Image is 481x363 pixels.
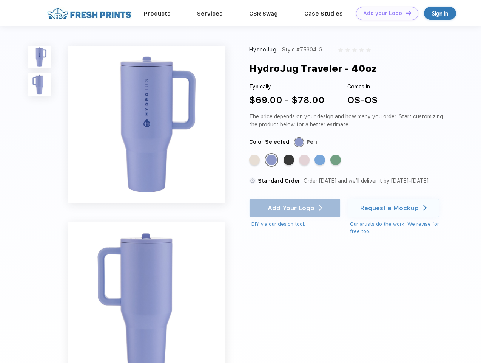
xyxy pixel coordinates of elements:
div: Riptide [314,155,325,165]
div: Black [284,155,294,165]
div: HydroJug Traveler - 40oz [249,61,377,76]
img: white arrow [423,205,427,211]
div: Peri [307,138,317,146]
span: Standard Order: [258,178,302,184]
img: standard order [249,177,256,184]
img: func=resize&h=100 [28,46,51,68]
img: gray_star.svg [338,48,343,52]
div: Our artists do the work! We revise for free too. [350,220,446,235]
div: Request a Mockup [360,204,419,212]
div: Typically [249,83,325,91]
div: Peri [266,155,277,165]
span: Order [DATE] and we’ll deliver it by [DATE]–[DATE]. [304,178,430,184]
div: Style #75304-G [282,46,322,54]
div: OS-OS [347,93,378,107]
div: Sign in [432,9,448,18]
img: fo%20logo%202.webp [45,7,134,20]
img: func=resize&h=100 [28,73,51,96]
img: DT [406,11,411,15]
a: Sign in [424,7,456,20]
img: gray_star.svg [366,48,371,52]
div: Comes in [347,83,378,91]
div: Sage [330,155,341,165]
div: Add your Logo [363,10,402,17]
div: The price depends on your design and how many you order. Start customizing the product below for ... [249,113,446,129]
div: HydroJug [249,46,277,54]
img: gray_star.svg [345,48,350,52]
div: Cream [249,155,260,165]
img: func=resize&h=640 [68,46,225,203]
div: $69.00 - $78.00 [249,93,325,107]
div: Color Selected: [249,138,291,146]
img: gray_star.svg [352,48,357,52]
a: Products [144,10,171,17]
img: gray_star.svg [359,48,364,52]
div: Pink Sand [299,155,310,165]
div: DIY via our design tool. [251,220,341,228]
